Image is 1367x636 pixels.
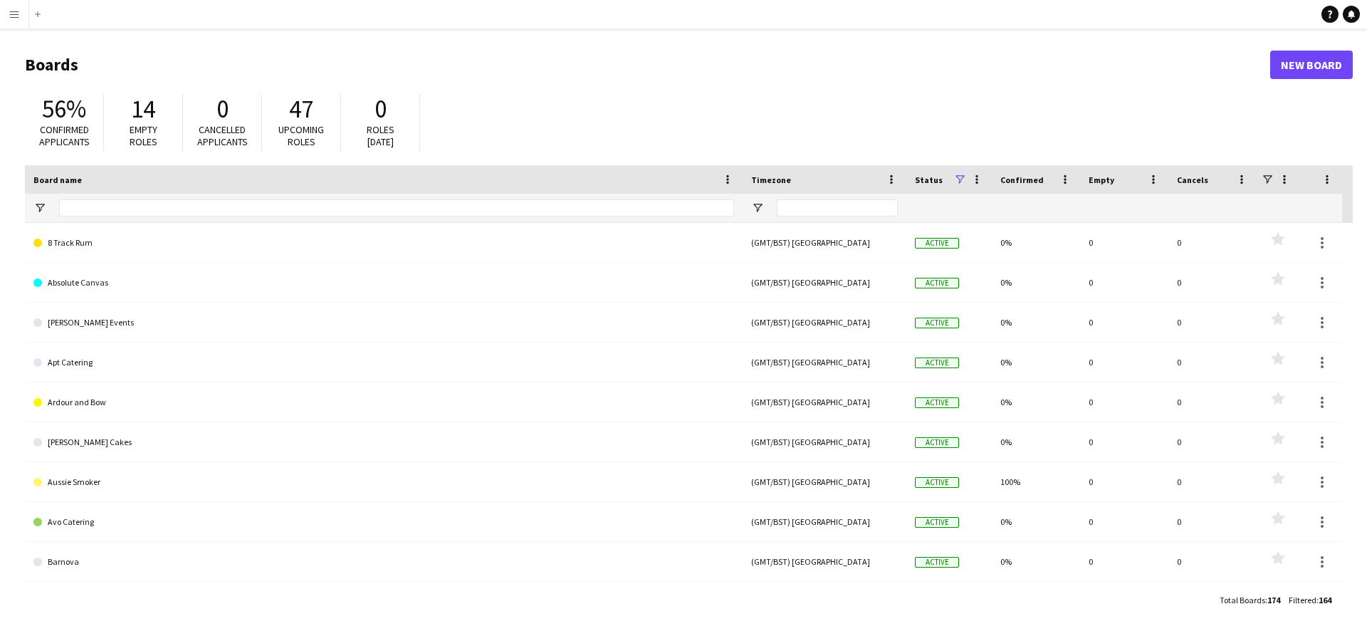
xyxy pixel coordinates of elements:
div: 0% [992,502,1080,541]
div: 0% [992,582,1080,621]
div: 0 [1080,343,1168,382]
span: Roles [DATE] [367,123,394,148]
div: (GMT/BST) [GEOGRAPHIC_DATA] [743,462,906,501]
span: Active [915,358,959,368]
span: 14 [131,93,155,125]
div: (GMT/BST) [GEOGRAPHIC_DATA] [743,582,906,621]
div: 0 [1080,582,1168,621]
a: Apt Catering [33,343,734,382]
div: 0 [1168,462,1257,501]
span: Timezone [751,174,791,185]
span: 0 [216,93,229,125]
div: 0 [1168,343,1257,382]
div: (GMT/BST) [GEOGRAPHIC_DATA] [743,223,906,262]
div: 0 [1080,303,1168,342]
span: Active [915,517,959,528]
div: : [1289,586,1331,614]
span: Active [915,278,959,288]
span: Active [915,477,959,488]
a: Absolute Canvas [33,263,734,303]
span: Cancelled applicants [197,123,248,148]
div: 0 [1168,263,1257,302]
a: Aussie Smoker [33,462,734,502]
span: Confirmed applicants [39,123,90,148]
span: Status [915,174,943,185]
div: 0 [1080,382,1168,422]
h1: Boards [25,54,1270,75]
div: 100% [992,462,1080,501]
span: 47 [289,93,313,125]
span: Filtered [1289,595,1316,605]
span: Active [915,437,959,448]
span: Board name [33,174,82,185]
div: 0 [1080,462,1168,501]
div: 0 [1080,422,1168,462]
span: 164 [1319,595,1331,605]
div: 0 [1168,502,1257,541]
a: 8 Track Rum [33,223,734,263]
input: Board name Filter Input [59,199,734,217]
div: 0 [1080,223,1168,262]
a: Ardour and Bow [33,382,734,422]
span: Active [915,557,959,568]
a: [PERSON_NAME] Cakes [33,422,734,462]
div: (GMT/BST) [GEOGRAPHIC_DATA] [743,263,906,302]
div: 0 [1168,582,1257,621]
div: 0% [992,542,1080,581]
span: Total Boards [1220,595,1265,605]
div: (GMT/BST) [GEOGRAPHIC_DATA] [743,542,906,581]
div: 0 [1080,263,1168,302]
a: New Board [1270,51,1353,79]
div: 0% [992,343,1080,382]
span: 174 [1267,595,1280,605]
div: 0 [1168,303,1257,342]
div: (GMT/BST) [GEOGRAPHIC_DATA] [743,343,906,382]
span: Active [915,238,959,249]
button: Open Filter Menu [33,202,46,214]
div: 0 [1168,422,1257,462]
span: Active [915,397,959,408]
div: : [1220,586,1280,614]
a: Beautiful and the Feast [33,582,734,622]
a: [PERSON_NAME] Events [33,303,734,343]
span: Empty [1089,174,1114,185]
span: Upcoming roles [278,123,324,148]
div: 0% [992,223,1080,262]
div: 0 [1080,502,1168,541]
span: Cancels [1177,174,1208,185]
input: Timezone Filter Input [777,199,898,217]
div: (GMT/BST) [GEOGRAPHIC_DATA] [743,502,906,541]
div: 0 [1168,382,1257,422]
div: (GMT/BST) [GEOGRAPHIC_DATA] [743,303,906,342]
div: 0 [1080,542,1168,581]
span: Confirmed [1000,174,1044,185]
span: 0 [375,93,387,125]
div: 0% [992,422,1080,462]
a: Barnova [33,542,734,582]
div: 0% [992,382,1080,422]
span: Empty roles [130,123,157,148]
span: 56% [42,93,86,125]
div: 0 [1168,542,1257,581]
a: Avo Catering [33,502,734,542]
span: Active [915,318,959,328]
div: (GMT/BST) [GEOGRAPHIC_DATA] [743,382,906,422]
div: 0 [1168,223,1257,262]
div: 0% [992,263,1080,302]
div: 0% [992,303,1080,342]
div: (GMT/BST) [GEOGRAPHIC_DATA] [743,422,906,462]
button: Open Filter Menu [751,202,764,214]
